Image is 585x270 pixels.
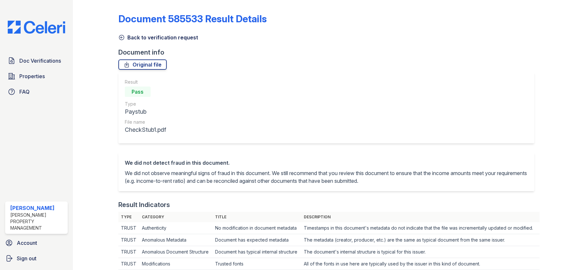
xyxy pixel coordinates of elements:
[139,222,213,234] td: Authenticity
[118,234,139,246] td: TRUST
[10,212,65,231] div: [PERSON_NAME] Property Management
[125,159,528,167] div: We did not detect fraud in this document.
[125,125,166,134] div: CheckStub1.pdf
[118,34,198,41] a: Back to verification request
[139,212,213,222] th: Category
[139,258,213,270] td: Modifications
[125,101,166,107] div: Type
[3,21,70,34] img: CE_Logo_Blue-a8612792a0a2168367f1c8372b55b34899dd931a85d93a1a3d3e32e68fde9ad4.png
[17,239,37,247] span: Account
[125,87,151,97] div: Pass
[17,254,36,262] span: Sign out
[118,212,139,222] th: Type
[125,169,528,185] p: We did not observe meaningful signs of fraud in this document. We still recommend that you review...
[19,72,45,80] span: Properties
[213,212,301,222] th: Title
[118,258,139,270] td: TRUST
[125,119,166,125] div: File name
[301,222,540,234] td: Timestamps in this document's metadata do not indicate that the file was incrementally updated or...
[139,234,213,246] td: Anomalous Metadata
[301,212,540,222] th: Description
[118,222,139,234] td: TRUST
[301,246,540,258] td: The document's internal structure is typical for this issuer.
[125,79,166,85] div: Result
[3,252,70,265] a: Sign out
[213,258,301,270] td: Trusted fonts
[5,54,68,67] a: Doc Verifications
[5,70,68,83] a: Properties
[19,88,30,96] span: FAQ
[139,246,213,258] td: Anomalous Document Structure
[118,59,167,70] a: Original file
[118,246,139,258] td: TRUST
[118,13,267,25] a: Document 585533 Result Details
[10,204,65,212] div: [PERSON_NAME]
[213,234,301,246] td: Document has expected metadata
[213,246,301,258] td: Document has typical internal structure
[118,200,170,209] div: Result Indicators
[213,222,301,234] td: No modification in document metadata
[118,48,540,57] div: Document info
[301,234,540,246] td: The metadata (creator, producer, etc.) are the same as typical document from the same issuer.
[3,236,70,249] a: Account
[5,85,68,98] a: FAQ
[125,107,166,116] div: Paystub
[301,258,540,270] td: All of the fonts in use here are typically used by the issuer in this kind of document.
[19,57,61,65] span: Doc Verifications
